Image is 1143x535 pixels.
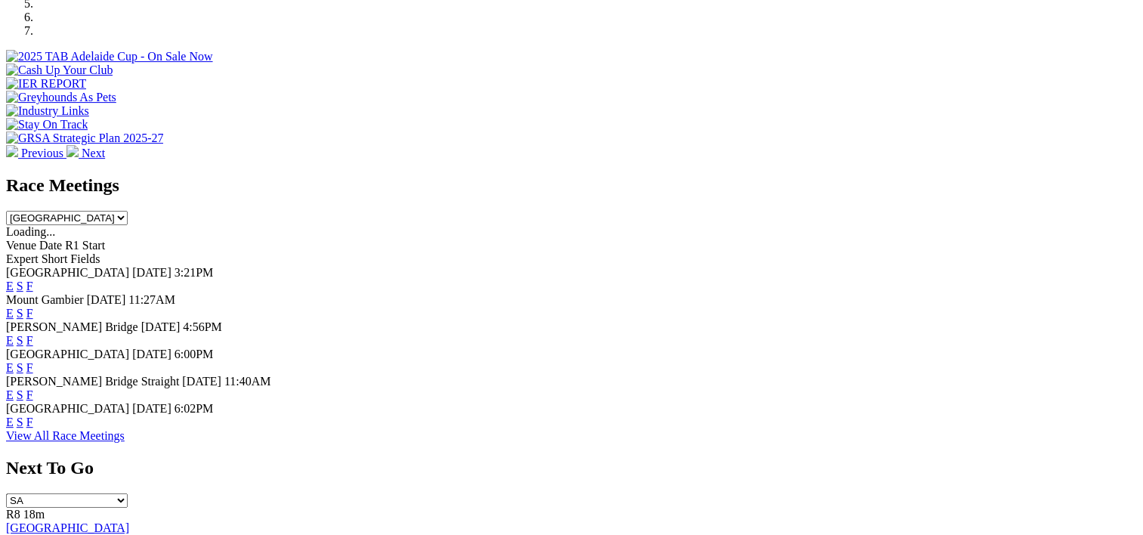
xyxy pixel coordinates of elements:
img: chevron-left-pager-white.svg [6,145,18,157]
span: Loading... [6,225,55,238]
span: R1 Start [65,239,105,252]
span: [DATE] [132,402,171,415]
a: S [17,361,23,374]
a: [GEOGRAPHIC_DATA] [6,521,129,534]
img: chevron-right-pager-white.svg [66,145,79,157]
a: F [26,280,33,292]
span: Fields [70,252,100,265]
a: S [17,388,23,401]
span: [PERSON_NAME] Bridge Straight [6,375,179,388]
span: [DATE] [132,348,171,360]
a: View All Race Meetings [6,429,125,442]
a: E [6,307,14,320]
h2: Race Meetings [6,175,1137,196]
span: 18m [23,508,45,521]
span: 3:21PM [175,266,214,279]
a: F [26,361,33,374]
a: F [26,388,33,401]
img: IER REPORT [6,77,86,91]
a: S [17,280,23,292]
span: [GEOGRAPHIC_DATA] [6,402,129,415]
a: E [6,334,14,347]
img: GRSA Strategic Plan 2025-27 [6,131,163,145]
span: [DATE] [87,293,126,306]
span: Previous [21,147,63,159]
h2: Next To Go [6,458,1137,478]
span: 4:56PM [183,320,222,333]
img: Stay On Track [6,118,88,131]
a: S [17,416,23,428]
a: Next [66,147,105,159]
a: F [26,416,33,428]
span: [DATE] [182,375,221,388]
span: Date [39,239,62,252]
img: 2025 TAB Adelaide Cup - On Sale Now [6,50,213,63]
span: [GEOGRAPHIC_DATA] [6,266,129,279]
a: E [6,416,14,428]
span: 6:00PM [175,348,214,360]
span: 11:27AM [128,293,175,306]
img: Cash Up Your Club [6,63,113,77]
a: E [6,280,14,292]
span: Short [42,252,68,265]
a: S [17,334,23,347]
span: [PERSON_NAME] Bridge [6,320,138,333]
span: Venue [6,239,36,252]
span: R8 [6,508,20,521]
a: F [26,334,33,347]
a: F [26,307,33,320]
a: Previous [6,147,66,159]
a: E [6,361,14,374]
img: Greyhounds As Pets [6,91,116,104]
span: [DATE] [132,266,171,279]
span: 6:02PM [175,402,214,415]
span: [DATE] [141,320,181,333]
span: Next [82,147,105,159]
a: S [17,307,23,320]
a: E [6,388,14,401]
span: [GEOGRAPHIC_DATA] [6,348,129,360]
span: 11:40AM [224,375,271,388]
img: Industry Links [6,104,89,118]
span: Mount Gambier [6,293,84,306]
span: Expert [6,252,39,265]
